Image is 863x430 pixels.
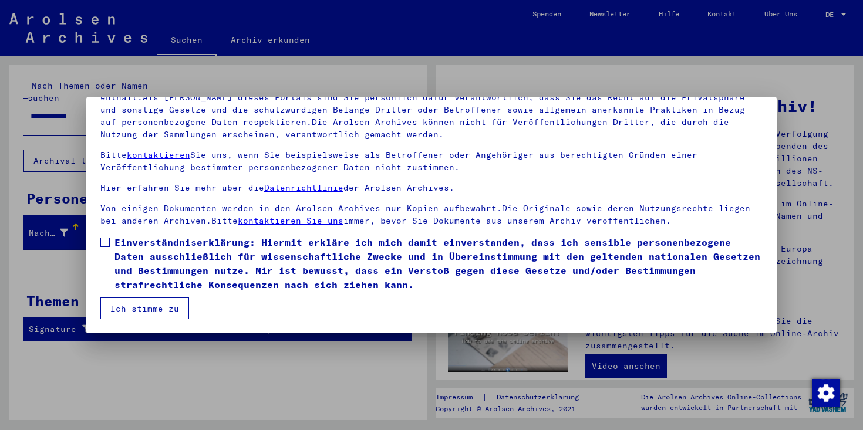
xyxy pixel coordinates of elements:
[100,297,189,320] button: Ich stimme zu
[812,379,840,407] img: Zustimmung ändern
[127,150,190,160] a: kontaktieren
[100,149,763,174] p: Bitte Sie uns, wenn Sie beispielsweise als Betroffener oder Angehöriger aus berechtigten Gründen ...
[114,235,763,292] span: Einverständniserklärung: Hiermit erkläre ich mich damit einverstanden, dass ich sensible personen...
[264,182,343,193] a: Datenrichtlinie
[100,182,763,194] p: Hier erfahren Sie mehr über die der Arolsen Archives.
[100,79,763,141] p: Bitte beachten Sie, dass dieses Portal über NS - Verfolgte sensible Daten zu identifizierten oder...
[100,202,763,227] p: Von einigen Dokumenten werden in den Arolsen Archives nur Kopien aufbewahrt.Die Originale sowie d...
[238,215,343,226] a: kontaktieren Sie uns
